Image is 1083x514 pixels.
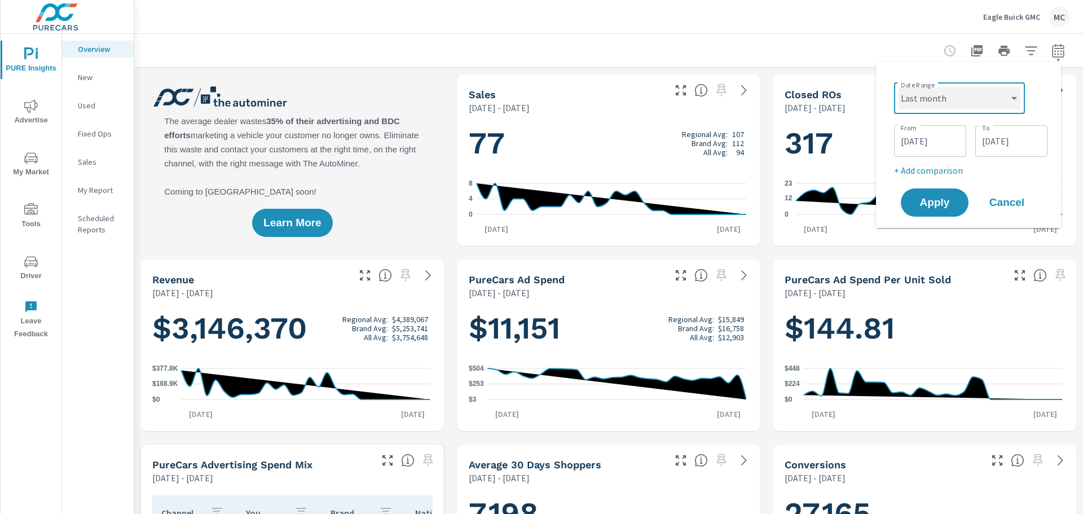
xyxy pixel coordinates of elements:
[785,124,1065,162] h1: 317
[152,459,312,471] h5: PureCars Advertising Spend Mix
[984,197,1029,208] span: Cancel
[152,380,178,388] text: $188.9K
[785,459,846,471] h5: Conversions
[469,210,473,218] text: 0
[712,451,730,469] span: Select a preset date range to save this widget
[1047,39,1069,62] button: Select Date Range
[973,188,1041,217] button: Cancel
[152,274,194,285] h5: Revenue
[469,274,565,285] h5: PureCars Ad Spend
[62,41,134,58] div: Overview
[785,471,846,485] p: [DATE] - [DATE]
[732,139,744,148] p: 112
[78,100,125,111] p: Used
[735,451,753,469] a: See more details in report
[469,309,749,348] h1: $11,151
[469,101,530,115] p: [DATE] - [DATE]
[1025,408,1065,420] p: [DATE]
[152,396,160,403] text: $0
[352,324,388,333] p: Brand Avg:
[393,408,433,420] p: [DATE]
[912,197,957,208] span: Apply
[709,408,749,420] p: [DATE]
[469,459,601,471] h5: Average 30 Days Shoppers
[342,315,388,324] p: Regional Avg:
[785,274,951,285] h5: PureCars Ad Spend Per Unit Sold
[709,223,749,235] p: [DATE]
[364,333,388,342] p: All Avg:
[804,408,843,420] p: [DATE]
[469,124,749,162] h1: 77
[4,300,58,341] span: Leave Feedback
[672,81,690,99] button: Make Fullscreen
[62,182,134,199] div: My Report
[1029,451,1047,469] span: Select a preset date range to save this widget
[736,148,744,157] p: 94
[966,39,988,62] button: "Export Report to PDF"
[785,396,793,403] text: $0
[469,364,484,372] text: $504
[469,471,530,485] p: [DATE] - [DATE]
[692,139,728,148] p: Brand Avg:
[1,34,61,345] div: nav menu
[901,188,968,217] button: Apply
[419,266,437,284] a: See more details in report
[392,315,428,324] p: $4,389,067
[1033,269,1047,282] span: Average cost of advertising per each vehicle sold at the dealer over the selected date range. The...
[678,324,714,333] p: Brand Avg:
[785,194,793,202] text: 12
[356,266,374,284] button: Make Fullscreen
[718,333,744,342] p: $12,903
[392,333,428,342] p: $3,754,648
[732,130,744,139] p: 107
[672,266,690,284] button: Make Fullscreen
[682,130,728,139] p: Regional Avg:
[392,324,428,333] p: $5,253,741
[1011,454,1024,467] span: The number of dealer-specified goals completed by a visitor. [Source: This data is provided by th...
[378,269,392,282] span: Total sales revenue over the selected date range. [Source: This data is sourced from the dealer’s...
[1011,266,1029,284] button: Make Fullscreen
[785,210,789,218] text: 0
[487,408,527,420] p: [DATE]
[397,266,415,284] span: Select a preset date range to save this widget
[419,451,437,469] span: Select a preset date range to save this widget
[894,164,1047,177] p: + Add comparison
[668,315,714,324] p: Regional Avg:
[78,128,125,139] p: Fixed Ops
[78,184,125,196] p: My Report
[1051,451,1069,469] a: See more details in report
[703,148,728,157] p: All Avg:
[4,99,58,127] span: Advertise
[672,451,690,469] button: Make Fullscreen
[785,309,1065,348] h1: $144.81
[735,81,753,99] a: See more details in report
[1020,39,1042,62] button: Apply Filters
[712,81,730,99] span: Select a preset date range to save this widget
[252,209,332,237] button: Learn More
[718,324,744,333] p: $16,758
[152,286,213,300] p: [DATE] - [DATE]
[785,286,846,300] p: [DATE] - [DATE]
[1051,266,1069,284] span: Select a preset date range to save this widget
[62,210,134,238] div: Scheduled Reports
[712,266,730,284] span: Select a preset date range to save this widget
[78,43,125,55] p: Overview
[62,125,134,142] div: Fixed Ops
[62,153,134,170] div: Sales
[78,213,125,235] p: Scheduled Reports
[4,47,58,75] span: PURE Insights
[78,156,125,168] p: Sales
[378,451,397,469] button: Make Fullscreen
[152,471,213,485] p: [DATE] - [DATE]
[785,364,800,372] text: $448
[181,408,221,420] p: [DATE]
[694,84,708,97] span: Number of vehicles sold by the dealership over the selected date range. [Source: This data is sou...
[469,380,484,388] text: $253
[785,101,846,115] p: [DATE] - [DATE]
[785,179,793,187] text: 23
[1049,7,1069,27] div: MC
[78,72,125,83] p: New
[469,179,473,187] text: 8
[152,364,178,372] text: $377.8K
[735,266,753,284] a: See more details in report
